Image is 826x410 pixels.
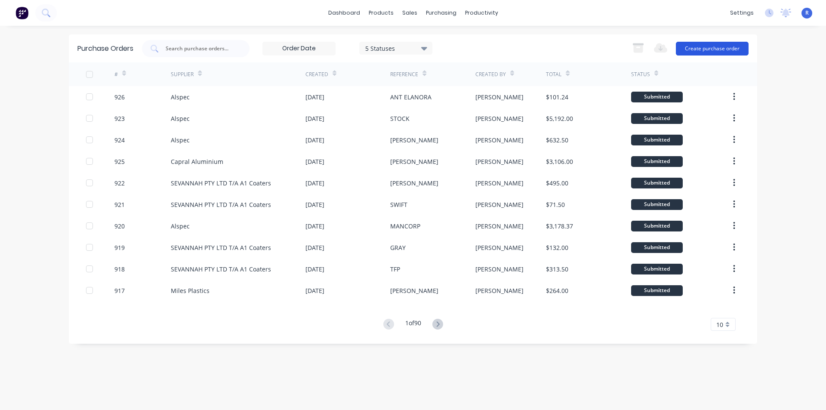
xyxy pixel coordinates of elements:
[365,43,427,52] div: 5 Statuses
[546,71,561,78] div: Total
[631,156,683,167] div: Submitted
[390,136,438,145] div: [PERSON_NAME]
[114,71,118,78] div: #
[390,114,410,123] div: STOCK
[475,286,524,295] div: [PERSON_NAME]
[390,222,420,231] div: MANCORP
[546,179,568,188] div: $495.00
[461,6,502,19] div: productivity
[631,285,683,296] div: Submitted
[114,243,125,252] div: 919
[676,42,749,55] button: Create purchase order
[114,179,125,188] div: 922
[305,265,324,274] div: [DATE]
[475,92,524,102] div: [PERSON_NAME]
[305,243,324,252] div: [DATE]
[390,179,438,188] div: [PERSON_NAME]
[631,71,650,78] div: Status
[716,320,723,329] span: 10
[631,135,683,145] div: Submitted
[114,200,125,209] div: 921
[171,114,190,123] div: Alspec
[546,243,568,252] div: $132.00
[263,42,335,55] input: Order Date
[546,286,568,295] div: $264.00
[390,243,406,252] div: GRAY
[546,136,568,145] div: $632.50
[15,6,28,19] img: Factory
[171,200,271,209] div: SEVANNAH PTY LTD T/A A1 Coaters
[405,318,421,331] div: 1 of 90
[114,92,125,102] div: 926
[171,222,190,231] div: Alspec
[631,113,683,124] div: Submitted
[171,136,190,145] div: Alspec
[305,222,324,231] div: [DATE]
[390,92,431,102] div: ANT ELANORA
[631,199,683,210] div: Submitted
[171,92,190,102] div: Alspec
[305,157,324,166] div: [DATE]
[165,44,236,53] input: Search purchase orders...
[475,136,524,145] div: [PERSON_NAME]
[475,114,524,123] div: [PERSON_NAME]
[114,136,125,145] div: 924
[546,157,573,166] div: $3,106.00
[364,6,398,19] div: products
[305,92,324,102] div: [DATE]
[475,222,524,231] div: [PERSON_NAME]
[114,222,125,231] div: 920
[631,178,683,188] div: Submitted
[475,200,524,209] div: [PERSON_NAME]
[546,92,568,102] div: $101.24
[171,265,271,274] div: SEVANNAH PTY LTD T/A A1 Coaters
[305,286,324,295] div: [DATE]
[171,243,271,252] div: SEVANNAH PTY LTD T/A A1 Coaters
[305,200,324,209] div: [DATE]
[390,200,407,209] div: SWIFT
[305,114,324,123] div: [DATE]
[114,114,125,123] div: 923
[546,222,573,231] div: $3,178.37
[114,265,125,274] div: 918
[475,179,524,188] div: [PERSON_NAME]
[631,92,683,102] div: Submitted
[475,265,524,274] div: [PERSON_NAME]
[305,136,324,145] div: [DATE]
[171,71,194,78] div: Supplier
[475,157,524,166] div: [PERSON_NAME]
[171,157,223,166] div: Capral Aluminium
[390,71,418,78] div: Reference
[305,179,324,188] div: [DATE]
[114,286,125,295] div: 917
[726,6,758,19] div: settings
[398,6,422,19] div: sales
[631,264,683,274] div: Submitted
[546,114,573,123] div: $5,192.00
[546,200,565,209] div: $71.50
[631,221,683,231] div: Submitted
[171,286,210,295] div: Miles Plastics
[324,6,364,19] a: dashboard
[390,265,400,274] div: TFP
[390,286,438,295] div: [PERSON_NAME]
[390,157,438,166] div: [PERSON_NAME]
[631,242,683,253] div: Submitted
[171,179,271,188] div: SEVANNAH PTY LTD T/A A1 Coaters
[77,43,133,54] div: Purchase Orders
[475,71,506,78] div: Created By
[475,243,524,252] div: [PERSON_NAME]
[805,9,809,17] span: R
[546,265,568,274] div: $313.50
[422,6,461,19] div: purchasing
[305,71,328,78] div: Created
[114,157,125,166] div: 925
